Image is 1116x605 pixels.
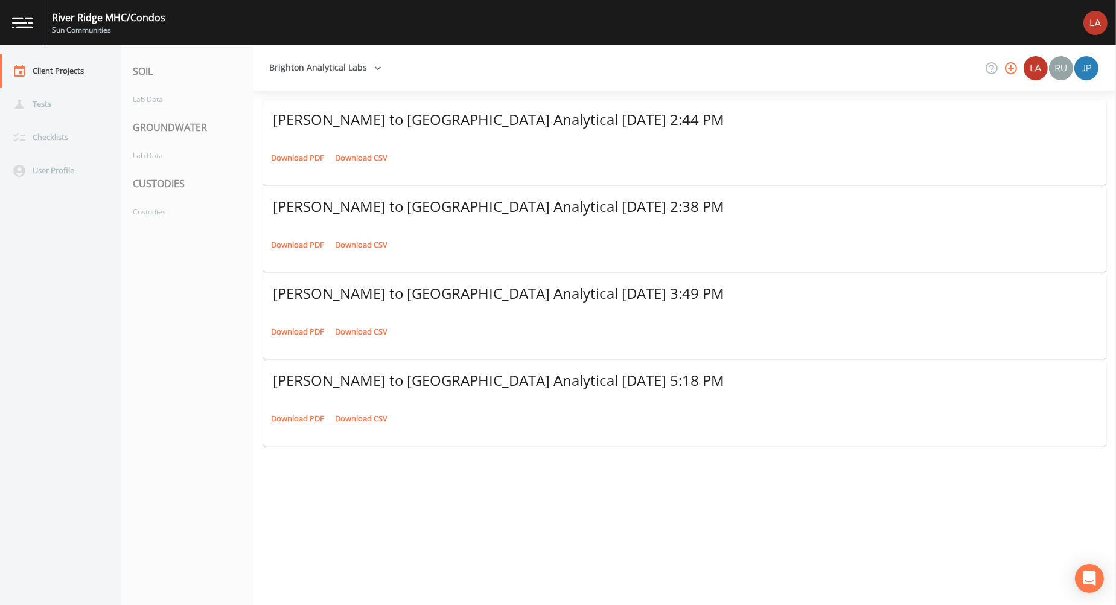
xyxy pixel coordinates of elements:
[121,88,241,110] a: Lab Data
[332,235,391,254] a: Download CSV
[332,409,391,428] a: Download CSV
[1083,11,1108,35] img: bd2ccfa184a129701e0c260bc3a09f9b
[273,197,1097,216] div: [PERSON_NAME] to [GEOGRAPHIC_DATA] Analytical [DATE] 2:38 PM
[1048,56,1074,80] div: Russell Schindler
[12,17,33,28] img: logo
[1074,56,1099,80] div: Joshua gere Paul
[1075,564,1104,593] div: Open Intercom Messenger
[121,144,241,167] a: Lab Data
[273,284,1097,303] div: [PERSON_NAME] to [GEOGRAPHIC_DATA] Analytical [DATE] 3:49 PM
[121,167,253,200] div: CUSTODIES
[1023,56,1048,80] div: Brighton Analytical
[52,25,165,36] div: Sun Communities
[121,110,253,144] div: GROUNDWATER
[332,322,391,341] a: Download CSV
[268,235,327,254] a: Download PDF
[273,110,1097,129] div: [PERSON_NAME] to [GEOGRAPHIC_DATA] Analytical [DATE] 2:44 PM
[1074,56,1098,80] img: 41241ef155101aa6d92a04480b0d0000
[121,200,241,223] a: Custodies
[52,10,165,25] div: River Ridge MHC/Condos
[1024,56,1048,80] img: bd2ccfa184a129701e0c260bc3a09f9b
[332,149,391,167] a: Download CSV
[1049,56,1073,80] img: a5c06d64ce99e847b6841ccd0307af82
[121,54,253,88] div: SOIL
[264,57,386,79] button: Brighton Analytical Labs
[268,322,327,341] a: Download PDF
[268,149,327,167] a: Download PDF
[273,371,1097,390] div: [PERSON_NAME] to [GEOGRAPHIC_DATA] Analytical [DATE] 5:18 PM
[268,409,327,428] a: Download PDF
